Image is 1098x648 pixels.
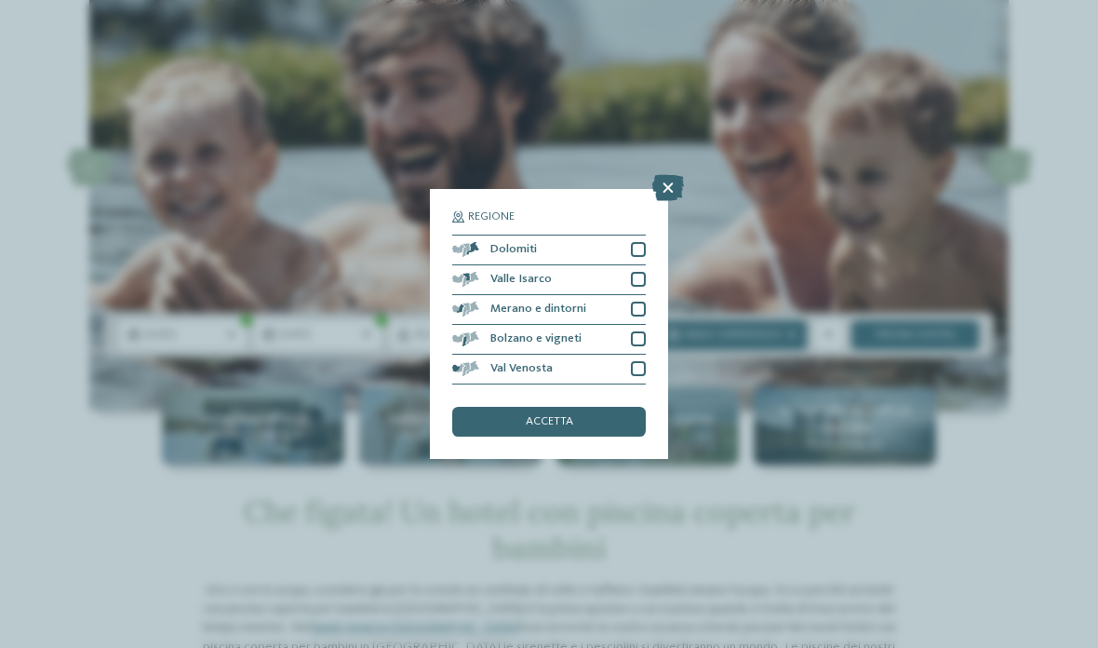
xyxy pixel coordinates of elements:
span: Regione [468,211,515,223]
span: accetta [526,416,573,428]
span: Merano e dintorni [490,304,586,316]
span: Dolomiti [490,244,537,256]
span: Valle Isarco [490,274,552,286]
span: Bolzano e vigneti [490,333,582,345]
span: Val Venosta [490,363,553,375]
